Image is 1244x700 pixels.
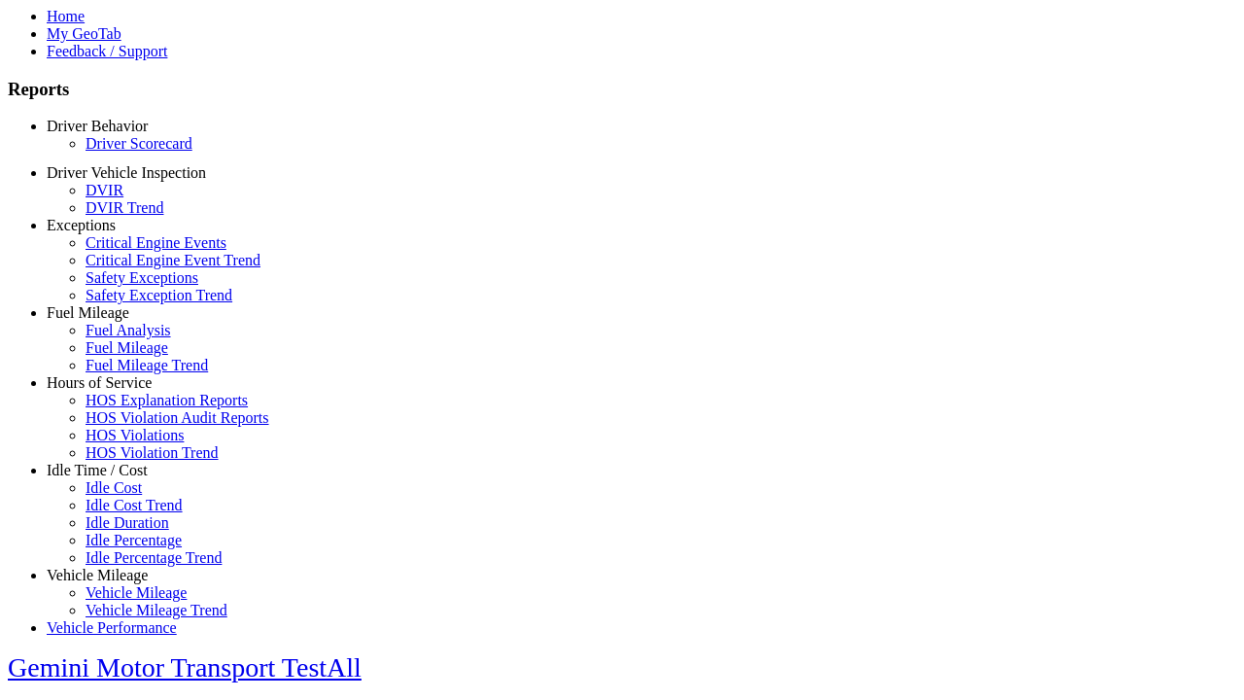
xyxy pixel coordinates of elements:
a: Exceptions [47,217,116,233]
a: Feedback / Support [47,43,167,59]
a: Idle Time / Cost [47,462,148,478]
a: HOS Violations [86,427,184,443]
a: Safety Exception Trend [86,287,232,303]
a: HOS Violation Audit Reports [86,409,269,426]
a: Gemini Motor Transport TestAll [8,652,362,682]
a: HOS Violation Trend [86,444,219,461]
a: Driver Vehicle Inspection [47,164,206,181]
a: Fuel Mileage [47,304,129,321]
a: Idle Cost Trend [86,497,183,513]
a: Fuel Analysis [86,322,171,338]
a: DVIR [86,182,123,198]
a: Idle Percentage Trend [86,549,222,566]
a: Idle Percentage [86,532,182,548]
a: Vehicle Mileage [47,567,148,583]
a: Vehicle Mileage [86,584,187,601]
a: Critical Engine Event Trend [86,252,260,268]
a: Home [47,8,85,24]
h3: Reports [8,79,1236,100]
a: Critical Engine Events [86,234,226,251]
a: Fuel Mileage [86,339,168,356]
a: Idle Duration [86,514,169,531]
a: Driver Behavior [47,118,148,134]
a: Safety Exceptions [86,269,198,286]
a: Fuel Mileage Trend [86,357,208,373]
a: My GeoTab [47,25,121,42]
a: Vehicle Performance [47,619,177,636]
a: Hours of Service [47,374,152,391]
a: HOS Explanation Reports [86,392,248,408]
a: Vehicle Mileage Trend [86,602,227,618]
a: DVIR Trend [86,199,163,216]
a: Driver Scorecard [86,135,192,152]
a: Idle Cost [86,479,142,496]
